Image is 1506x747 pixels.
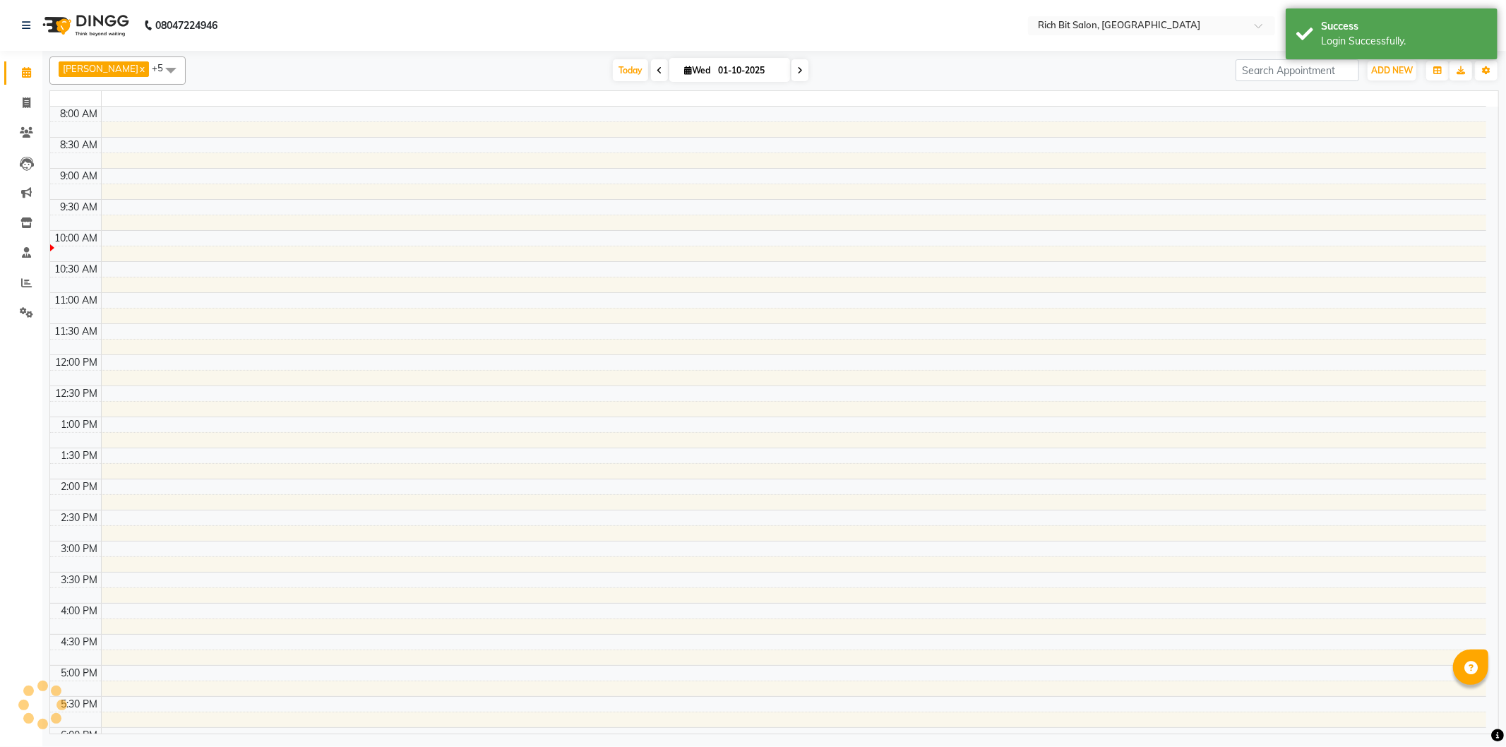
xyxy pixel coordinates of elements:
div: 5:00 PM [59,666,101,681]
div: Success [1321,19,1487,34]
div: 9:30 AM [58,200,101,215]
span: [PERSON_NAME] [63,63,138,74]
div: 11:00 AM [52,293,101,308]
div: 2:00 PM [59,479,101,494]
div: 12:00 PM [53,355,101,370]
span: ADD NEW [1371,65,1413,76]
div: 1:30 PM [59,448,101,463]
span: Wed [681,65,714,76]
input: 2025-10-01 [714,60,784,81]
div: 11:30 AM [52,324,101,339]
span: +5 [152,62,174,73]
div: 10:00 AM [52,231,101,246]
div: 4:30 PM [59,635,101,650]
div: 5:30 PM [59,697,101,712]
a: x [138,63,145,74]
div: 8:00 AM [58,107,101,121]
div: 4:00 PM [59,604,101,618]
div: 1:00 PM [59,417,101,432]
div: Login Successfully. [1321,34,1487,49]
b: 08047224946 [155,6,217,45]
div: 10:30 AM [52,262,101,277]
div: 3:00 PM [59,542,101,556]
div: 9:00 AM [58,169,101,184]
div: 3:30 PM [59,573,101,587]
div: 12:30 PM [53,386,101,401]
div: 2:30 PM [59,510,101,525]
div: 6:00 PM [59,728,101,743]
div: 8:30 AM [58,138,101,153]
input: Search Appointment [1236,59,1359,81]
button: ADD NEW [1368,61,1416,80]
span: Today [613,59,648,81]
img: logo [36,6,133,45]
